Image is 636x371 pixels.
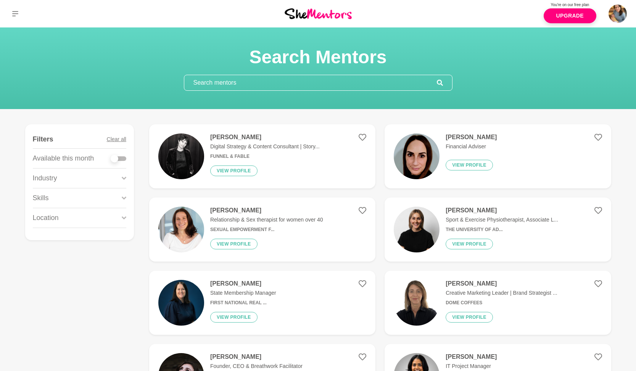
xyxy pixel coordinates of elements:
[446,143,497,151] p: Financial Adviser
[385,124,611,188] a: [PERSON_NAME]Financial AdviserView profile
[385,198,611,262] a: [PERSON_NAME]Sport & Exercise Physiotherapist, Associate L...The University of Ad...View profile
[184,46,452,69] h1: Search Mentors
[446,280,557,287] h4: [PERSON_NAME]
[446,207,558,214] h4: [PERSON_NAME]
[107,130,126,148] button: Clear all
[210,216,323,224] p: Relationship & Sex therapist for women over 40
[210,143,320,151] p: Digital Strategy & Content Consultant | Story...
[210,239,258,249] button: View profile
[385,271,611,335] a: [PERSON_NAME]Creative Marketing Leader | Brand Strategist ...Dome CoffeesView profile
[149,271,375,335] a: [PERSON_NAME]State Membership ManagerFirst National Real ...View profile
[33,213,59,223] p: Location
[394,133,440,179] img: 2462cd17f0db61ae0eaf7f297afa55aeb6b07152-1255x1348.jpg
[446,239,493,249] button: View profile
[210,300,276,306] h6: First National Real ...
[33,173,57,183] p: Industry
[446,300,557,306] h6: Dome Coffees
[210,227,323,233] h6: Sexual Empowerment f...
[33,153,94,164] p: Available this month
[210,165,258,176] button: View profile
[394,207,440,252] img: 523c368aa158c4209afe732df04685bb05a795a5-1125x1128.jpg
[158,207,204,252] img: d6e4e6fb47c6b0833f5b2b80120bcf2f287bc3aa-2570x2447.jpg
[394,280,440,326] img: 675efa3b2e966e5c68b6c0b6a55f808c2d9d66a7-1333x2000.png
[446,312,493,323] button: View profile
[544,8,596,23] a: Upgrade
[210,154,320,159] h6: Funnel & Fable
[210,353,303,361] h4: [PERSON_NAME]
[446,289,557,297] p: Creative Marketing Leader | Brand Strategist ...
[446,227,558,233] h6: The University of Ad...
[210,289,276,297] p: State Membership Manager
[149,124,375,188] a: [PERSON_NAME]Digital Strategy & Content Consultant | Story...Funnel & FableView profile
[210,362,303,370] p: Founder, CEO & Breathwork Facilitator
[184,75,437,90] input: Search mentors
[210,312,258,323] button: View profile
[446,160,493,170] button: View profile
[33,193,49,203] p: Skills
[446,353,497,361] h4: [PERSON_NAME]
[149,198,375,262] a: [PERSON_NAME]Relationship & Sex therapist for women over 40Sexual Empowerment f...View profile
[158,280,204,326] img: 069e74e823061df2a8545ae409222f10bd8cae5f-900x600.png
[33,135,53,144] h4: Filters
[446,133,497,141] h4: [PERSON_NAME]
[210,207,323,214] h4: [PERSON_NAME]
[446,362,497,370] p: IT Project Manager
[210,280,276,287] h4: [PERSON_NAME]
[285,8,352,19] img: She Mentors Logo
[446,216,558,224] p: Sport & Exercise Physiotherapist, Associate L...
[544,2,596,8] p: You're on our free plan
[210,133,320,141] h4: [PERSON_NAME]
[158,133,204,179] img: 1044fa7e6122d2a8171cf257dcb819e56f039831-1170x656.jpg
[609,5,627,23] img: Ali Career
